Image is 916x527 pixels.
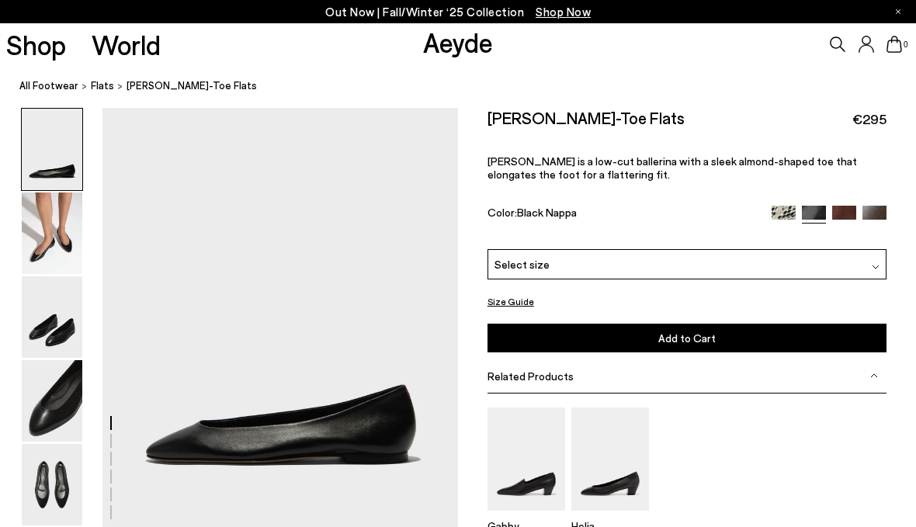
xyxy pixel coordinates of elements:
[487,206,759,224] div: Color:
[92,31,161,58] a: World
[22,192,82,274] img: Ellie Almond-Toe Flats - Image 2
[487,154,887,181] p: [PERSON_NAME] is a low-cut ballerina with a sleek almond-shaped toe that elongates the foot for a...
[870,372,878,380] img: svg%3E
[494,256,550,272] span: Select size
[423,26,493,58] a: Aeyde
[91,78,114,94] a: flats
[872,263,880,271] img: svg%3E
[22,109,82,190] img: Ellie Almond-Toe Flats - Image 1
[487,324,887,352] button: Add to Cart
[902,40,910,49] span: 0
[22,444,82,525] img: Ellie Almond-Toe Flats - Image 5
[487,292,534,311] button: Size Guide
[19,78,78,94] a: All Footwear
[487,108,685,127] h2: [PERSON_NAME]-Toe Flats
[487,407,565,511] img: Gabby Almond-Toe Loafers
[852,109,887,129] span: €295
[517,206,577,219] span: Black Nappa
[127,78,257,94] span: [PERSON_NAME]-Toe Flats
[487,369,574,383] span: Related Products
[325,2,591,22] p: Out Now | Fall/Winter ‘25 Collection
[6,31,66,58] a: Shop
[658,331,716,345] span: Add to Cart
[536,5,591,19] span: Navigate to /collections/new-in
[887,36,902,53] a: 0
[22,360,82,442] img: Ellie Almond-Toe Flats - Image 4
[22,276,82,358] img: Ellie Almond-Toe Flats - Image 3
[91,79,114,92] span: flats
[19,65,916,108] nav: breadcrumb
[571,407,649,511] img: Helia Low-Cut Pumps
